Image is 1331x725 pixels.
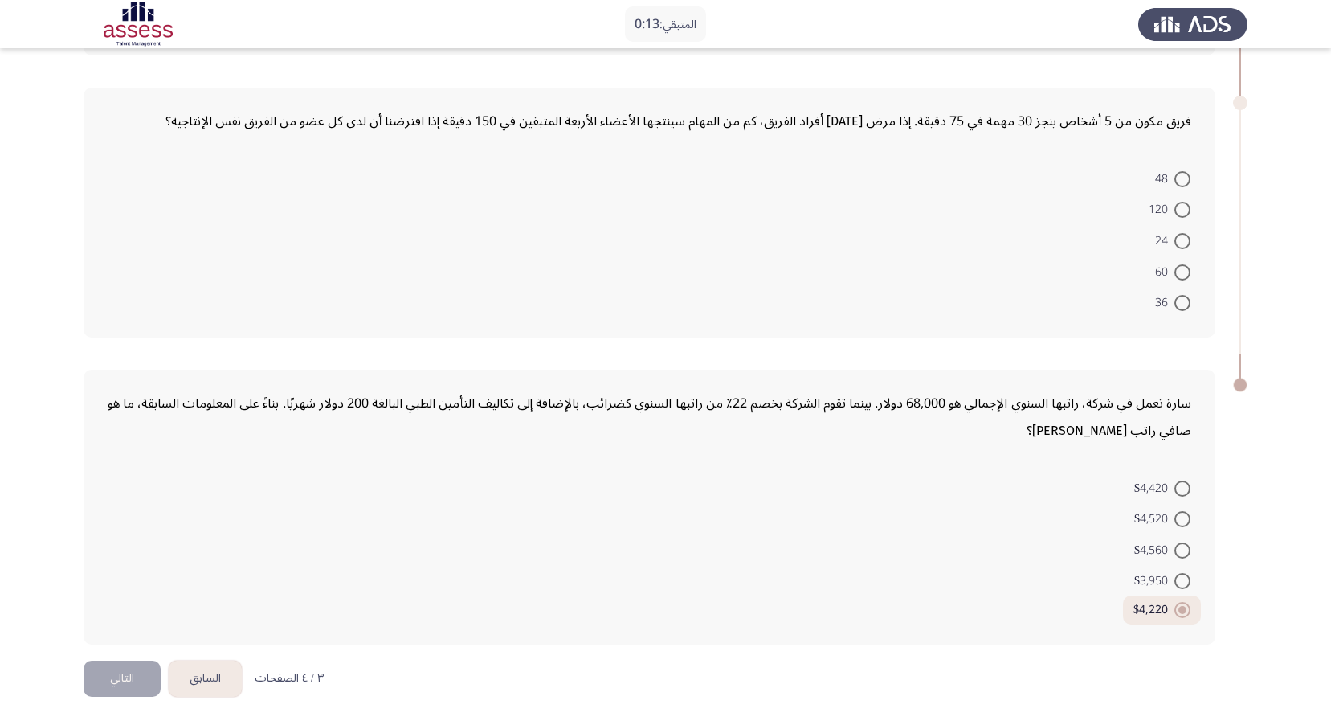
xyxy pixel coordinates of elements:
span: 24 [1155,231,1174,251]
p: المتبقي: [635,14,696,35]
button: load previous page [169,661,242,697]
span: $3,950 [1134,571,1174,591]
span: $4,520 [1134,510,1174,529]
button: load next page [84,661,161,697]
span: $4,420 [1134,479,1174,498]
span: 0:13 [635,10,659,38]
img: Assess Talent Management logo [1138,2,1247,47]
p: ٣ / ٤ الصفحات [255,672,324,686]
span: 60 [1155,263,1174,282]
span: 36 [1155,293,1174,313]
div: فريق مكون من 5 أشخاص ينجز 30 مهمة في 75 دقيقة. إذا مرض [DATE] أفراد الفريق، كم من المهام سينتجها ... [108,108,1191,135]
div: سارة تعمل في شركة، راتبها السنوي الإجمالي هو 68,000 دولار. بينما تقوم الشركة بخصم 22٪ من راتبها ا... [108,390,1191,444]
span: 48 [1155,170,1174,189]
img: Assessment logo of ASSESS Focus 4 Modules (EN/AR) - RME - Intermediate [84,2,193,47]
span: $4,560 [1134,541,1174,560]
span: $4,220 [1133,600,1174,620]
span: 120 [1149,200,1174,219]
